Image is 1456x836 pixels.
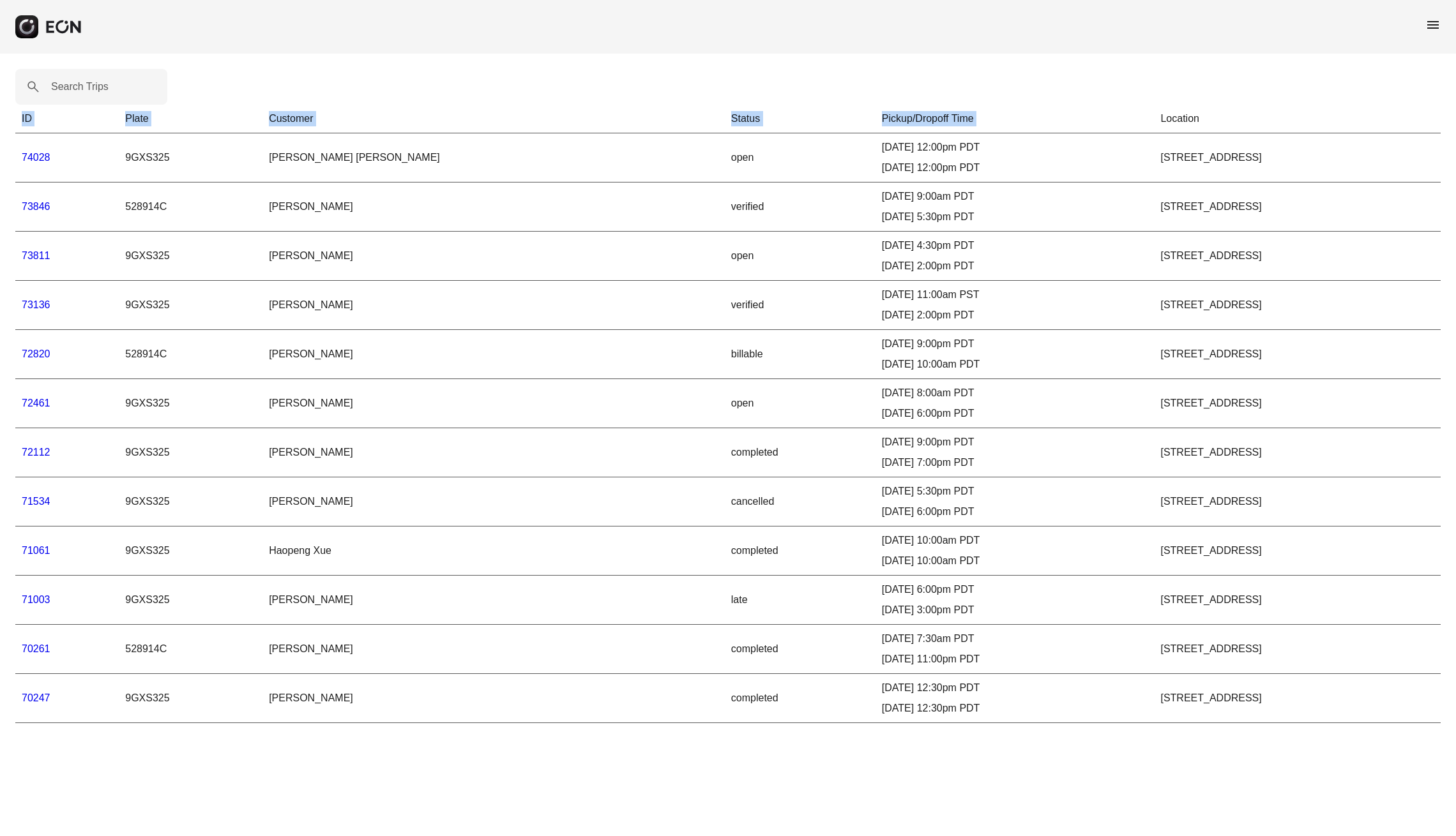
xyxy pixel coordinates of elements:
[882,652,1148,667] div: [DATE] 11:00pm PDT
[1154,232,1441,281] td: [STREET_ADDRESS]
[119,105,262,133] th: Plate
[1154,477,1441,526] td: [STREET_ADDRESS]
[1154,133,1441,183] td: [STREET_ADDRESS]
[22,496,50,507] a: 71534
[1154,105,1441,133] th: Location
[22,594,50,605] a: 71003
[882,602,1148,618] div: [DATE] 3:00pm PDT
[882,209,1148,225] div: [DATE] 5:30pm PDT
[119,281,262,330] td: 9GXS325
[882,160,1148,175] div: [DATE] 12:00pm PDT
[1154,625,1441,674] td: [STREET_ADDRESS]
[15,105,119,133] th: ID
[119,428,262,477] td: 9GXS325
[1154,428,1441,477] td: [STREET_ADDRESS]
[882,484,1148,499] div: [DATE] 5:30pm PDT
[882,631,1148,646] div: [DATE] 7:30am PDT
[1154,330,1441,379] td: [STREET_ADDRESS]
[1154,281,1441,330] td: [STREET_ADDRESS]
[262,526,725,576] td: Haopeng Xue
[882,435,1148,450] div: [DATE] 9:00pm PDT
[262,477,725,526] td: [PERSON_NAME]
[51,79,109,94] label: Search Trips
[119,183,262,232] td: 528914C
[882,385,1148,401] div: [DATE] 8:00am PDT
[119,133,262,183] td: 9GXS325
[22,447,50,458] a: 72112
[262,330,725,379] td: [PERSON_NAME]
[876,105,1155,133] th: Pickup/Dropoff Time
[725,330,876,379] td: billable
[22,348,50,359] a: 72820
[882,357,1148,372] div: [DATE] 10:00am PDT
[119,232,262,281] td: 9GXS325
[882,455,1148,470] div: [DATE] 7:00pm PDT
[1154,183,1441,232] td: [STREET_ADDRESS]
[119,526,262,576] td: 9GXS325
[262,133,725,183] td: [PERSON_NAME] [PERSON_NAME]
[262,183,725,232] td: [PERSON_NAME]
[1154,526,1441,576] td: [STREET_ADDRESS]
[22,250,50,261] a: 73811
[22,643,50,654] a: 70261
[725,576,876,625] td: late
[882,582,1148,597] div: [DATE] 6:00pm PDT
[725,477,876,526] td: cancelled
[725,281,876,330] td: verified
[119,625,262,674] td: 528914C
[262,674,725,723] td: [PERSON_NAME]
[882,287,1148,302] div: [DATE] 11:00am PST
[882,406,1148,421] div: [DATE] 6:00pm PDT
[882,140,1148,155] div: [DATE] 12:00pm PDT
[882,504,1148,519] div: [DATE] 6:00pm PDT
[22,692,50,703] a: 70247
[882,701,1148,716] div: [DATE] 12:30pm PDT
[1154,576,1441,625] td: [STREET_ADDRESS]
[725,674,876,723] td: completed
[882,553,1148,569] div: [DATE] 10:00am PDT
[882,533,1148,548] div: [DATE] 10:00am PDT
[725,105,876,133] th: Status
[119,477,262,526] td: 9GXS325
[882,336,1148,352] div: [DATE] 9:00pm PDT
[262,428,725,477] td: [PERSON_NAME]
[22,398,50,408] a: 72461
[882,308,1148,323] div: [DATE] 2:00pm PDT
[262,105,725,133] th: Customer
[119,379,262,428] td: 9GXS325
[882,258,1148,274] div: [DATE] 2:00pm PDT
[882,238,1148,253] div: [DATE] 4:30pm PDT
[882,680,1148,696] div: [DATE] 12:30pm PDT
[262,576,725,625] td: [PERSON_NAME]
[119,330,262,379] td: 528914C
[22,152,50,163] a: 74028
[725,379,876,428] td: open
[22,545,50,556] a: 71061
[22,201,50,212] a: 73846
[1154,674,1441,723] td: [STREET_ADDRESS]
[725,625,876,674] td: completed
[262,281,725,330] td: [PERSON_NAME]
[725,183,876,232] td: verified
[1425,17,1441,33] span: menu
[22,299,50,310] a: 73136
[262,232,725,281] td: [PERSON_NAME]
[1154,379,1441,428] td: [STREET_ADDRESS]
[882,189,1148,204] div: [DATE] 9:00am PDT
[725,232,876,281] td: open
[725,526,876,576] td: completed
[119,576,262,625] td: 9GXS325
[262,379,725,428] td: [PERSON_NAME]
[725,428,876,477] td: completed
[262,625,725,674] td: [PERSON_NAME]
[725,133,876,183] td: open
[119,674,262,723] td: 9GXS325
